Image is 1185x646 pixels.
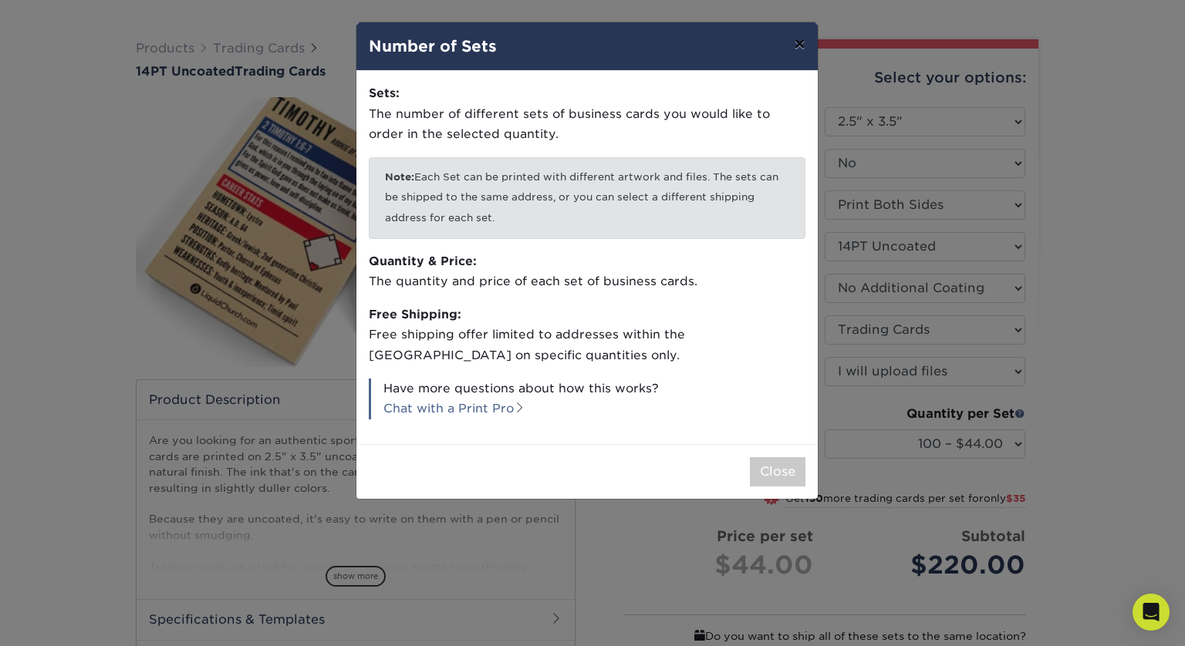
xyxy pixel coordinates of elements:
[369,254,477,268] strong: Quantity & Price:
[369,304,805,366] p: Free shipping offer limited to addresses within the [GEOGRAPHIC_DATA] on specific quantities only.
[369,35,805,58] h4: Number of Sets
[385,171,414,183] b: Note:
[369,307,461,321] strong: Free Shipping:
[369,251,805,292] p: The quantity and price of each set of business cards.
[750,457,805,486] button: Close
[369,379,805,419] p: Have more questions about how this works?
[369,83,805,145] p: The number of different sets of business cards you would like to order in the selected quantity.
[782,22,817,66] button: ×
[1133,594,1170,631] div: Open Intercom Messenger
[383,401,525,416] a: Chat with a Print Pro
[369,157,805,239] p: Each Set can be printed with different artwork and files. The sets can be shipped to the same add...
[369,86,400,100] strong: Sets:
